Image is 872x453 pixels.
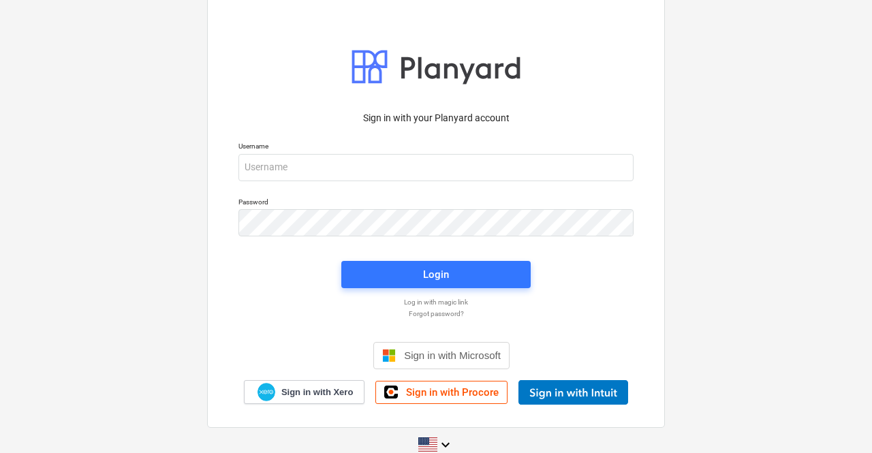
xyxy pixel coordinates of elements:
[232,309,640,318] a: Forgot password?
[406,386,499,399] span: Sign in with Procore
[238,198,634,209] p: Password
[232,298,640,307] a: Log in with magic link
[238,154,634,181] input: Username
[423,266,449,283] div: Login
[382,349,396,362] img: Microsoft logo
[258,383,275,401] img: Xero logo
[437,437,454,453] i: keyboard_arrow_down
[404,349,501,361] span: Sign in with Microsoft
[341,261,531,288] button: Login
[238,111,634,125] p: Sign in with your Planyard account
[375,381,508,404] a: Sign in with Procore
[281,386,353,399] span: Sign in with Xero
[238,142,634,153] p: Username
[244,380,365,404] a: Sign in with Xero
